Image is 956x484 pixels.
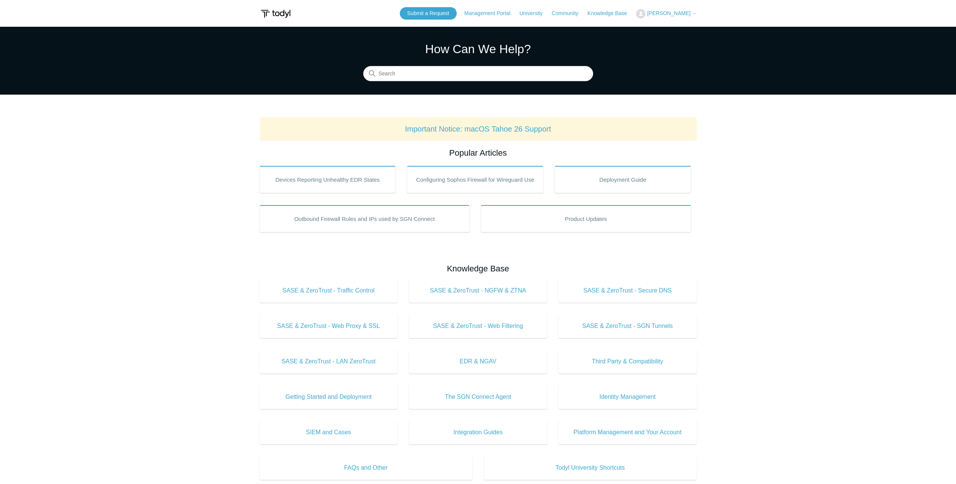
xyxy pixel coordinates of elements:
[570,286,685,295] span: SASE & ZeroTrust - Secure DNS
[552,9,586,17] a: Community
[409,314,547,338] a: SASE & ZeroTrust - Web Filtering
[484,456,697,480] a: Todyl University Shortcuts
[407,166,543,193] a: Configuring Sophos Firewall for Wireguard Use
[647,10,690,16] span: [PERSON_NAME]
[409,349,547,374] a: EDR & NGAV
[558,349,697,374] a: Third Party & Compatibility
[260,205,470,232] a: Outbound Firewall Rules and IPs used by SGN Connect
[420,392,536,401] span: The SGN Connect Agent
[409,420,547,444] a: Integration Guides
[409,385,547,409] a: The SGN Connect Agent
[420,322,536,331] span: SASE & ZeroTrust - Web Filtering
[260,166,396,193] a: Devices Reporting Unhealthy EDR States
[260,456,473,480] a: FAQs and Other
[271,428,387,437] span: SIEM and Cases
[260,385,398,409] a: Getting Started and Deployment
[570,357,685,366] span: Third Party & Compatibility
[400,7,457,20] a: Submit a Request
[481,205,691,232] a: Product Updates
[271,463,461,472] span: FAQs and Other
[495,463,685,472] span: Todyl University Shortcuts
[587,9,635,17] a: Knowledge Base
[519,9,550,17] a: University
[405,125,551,133] a: Important Notice: macOS Tahoe 26 Support
[260,420,398,444] a: SIEM and Cases
[570,392,685,401] span: Identity Management
[260,279,398,303] a: SASE & ZeroTrust - Traffic Control
[271,357,387,366] span: SASE & ZeroTrust - LAN ZeroTrust
[420,428,536,437] span: Integration Guides
[558,314,697,338] a: SASE & ZeroTrust - SGN Tunnels
[271,322,387,331] span: SASE & ZeroTrust - Web Proxy & SSL
[558,420,697,444] a: Platform Management and Your Account
[464,9,518,17] a: Management Portal
[420,357,536,366] span: EDR & NGAV
[271,286,387,295] span: SASE & ZeroTrust - Traffic Control
[409,279,547,303] a: SASE & ZeroTrust - NGFW & ZTNA
[363,66,593,81] input: Search
[260,7,292,21] img: Todyl Support Center Help Center home page
[636,9,696,18] button: [PERSON_NAME]
[260,147,697,159] h2: Popular Articles
[271,392,387,401] span: Getting Started and Deployment
[363,40,593,58] h1: How Can We Help?
[260,262,697,275] h2: Knowledge Base
[260,349,398,374] a: SASE & ZeroTrust - LAN ZeroTrust
[420,286,536,295] span: SASE & ZeroTrust - NGFW & ZTNA
[558,279,697,303] a: SASE & ZeroTrust - Secure DNS
[570,428,685,437] span: Platform Management and Your Account
[555,166,691,193] a: Deployment Guide
[260,314,398,338] a: SASE & ZeroTrust - Web Proxy & SSL
[570,322,685,331] span: SASE & ZeroTrust - SGN Tunnels
[558,385,697,409] a: Identity Management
